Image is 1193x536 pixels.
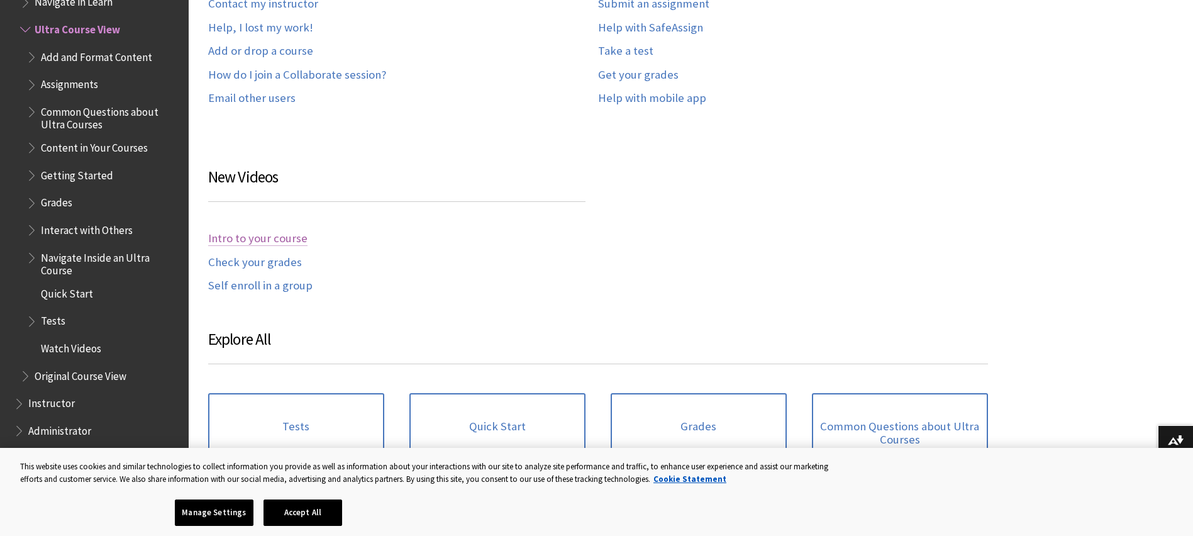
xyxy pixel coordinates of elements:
span: Content in Your Courses [41,137,148,154]
span: Assignments [41,74,98,91]
span: Interact with Others [41,220,133,237]
a: Quick Start [409,393,585,460]
div: This website uses cookies and similar technologies to collect information you provide as well as ... [20,461,835,485]
a: Help, I lost my work! [208,21,313,35]
span: Ultra Course View [35,19,120,36]
a: Common Questions about Ultra Courses [812,393,988,473]
span: Instructor [28,393,75,410]
a: Help with SafeAssign [598,21,703,35]
a: Add or drop a course [208,44,313,59]
h3: New Videos [208,165,585,203]
span: Watch Videos [41,338,101,355]
span: Getting Started [41,165,113,182]
h3: Explore All [208,328,988,365]
a: Check your grades [208,255,302,270]
span: Tests [41,311,65,328]
a: How do I join a Collaborate session? [208,68,386,82]
span: Navigate Inside an Ultra Course [41,247,180,277]
a: Tests [208,393,384,460]
span: Grades [41,193,72,209]
button: Accept All [264,500,342,526]
a: Take a test [598,44,653,59]
button: Manage Settings [175,500,253,526]
a: Self enroll in a group [208,279,313,293]
span: Quick Start [41,283,93,300]
span: Original Course View [35,366,126,382]
a: Help with mobile app [598,91,706,106]
a: Get your grades [598,68,679,82]
span: Administrator [28,420,91,437]
a: More information about your privacy, opens in a new tab [653,474,726,484]
a: Email other users [208,91,296,106]
span: Common Questions about Ultra Courses [41,101,180,131]
a: Intro to your course [208,232,308,246]
a: Grades [611,393,787,460]
span: Add and Format Content [41,47,152,64]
